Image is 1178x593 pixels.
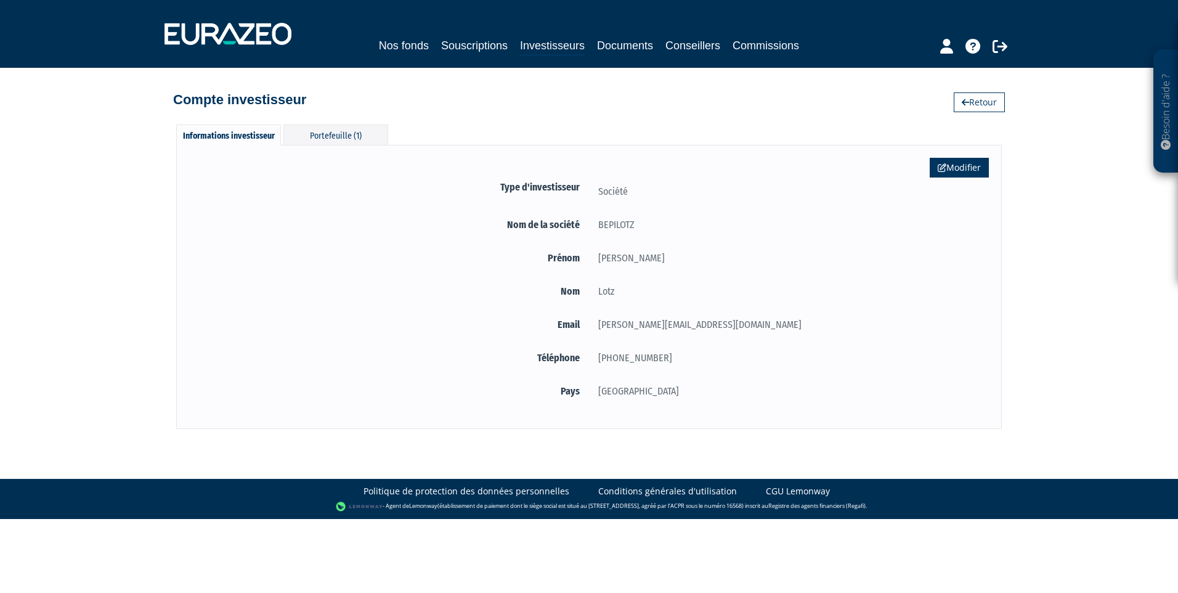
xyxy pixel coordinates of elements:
[189,250,589,266] label: Prénom
[930,158,989,178] a: Modifier
[189,383,589,399] label: Pays
[589,250,989,266] div: [PERSON_NAME]
[12,501,1166,513] div: - Agent de (établissement de paiement dont le siège social est situé au [STREET_ADDRESS], agréé p...
[520,37,585,56] a: Investisseurs
[189,350,589,366] label: Téléphone
[165,23,291,45] img: 1732889491-logotype_eurazeo_blanc_rvb.png
[597,37,653,54] a: Documents
[589,184,989,199] div: Société
[954,92,1005,112] a: Retour
[589,317,989,332] div: [PERSON_NAME][EMAIL_ADDRESS][DOMAIN_NAME]
[364,485,569,497] a: Politique de protection des données personnelles
[189,317,589,332] label: Email
[766,485,830,497] a: CGU Lemonway
[336,501,383,513] img: logo-lemonway.png
[409,502,437,510] a: Lemonway
[598,485,737,497] a: Conditions générales d'utilisation
[589,217,989,232] div: BEPILOTZ
[189,217,589,232] label: Nom de la société
[1159,56,1173,167] p: Besoin d'aide ?
[589,350,989,366] div: [PHONE_NUMBER]
[768,502,866,510] a: Registre des agents financiers (Regafi)
[176,125,281,145] div: Informations investisseur
[189,179,589,195] label: Type d'investisseur
[283,125,388,145] div: Portefeuille (1)
[733,37,799,54] a: Commissions
[173,92,306,107] h4: Compte investisseur
[589,284,989,299] div: Lotz
[379,37,429,54] a: Nos fonds
[665,37,720,54] a: Conseillers
[441,37,508,54] a: Souscriptions
[189,284,589,299] label: Nom
[589,383,989,399] div: [GEOGRAPHIC_DATA]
